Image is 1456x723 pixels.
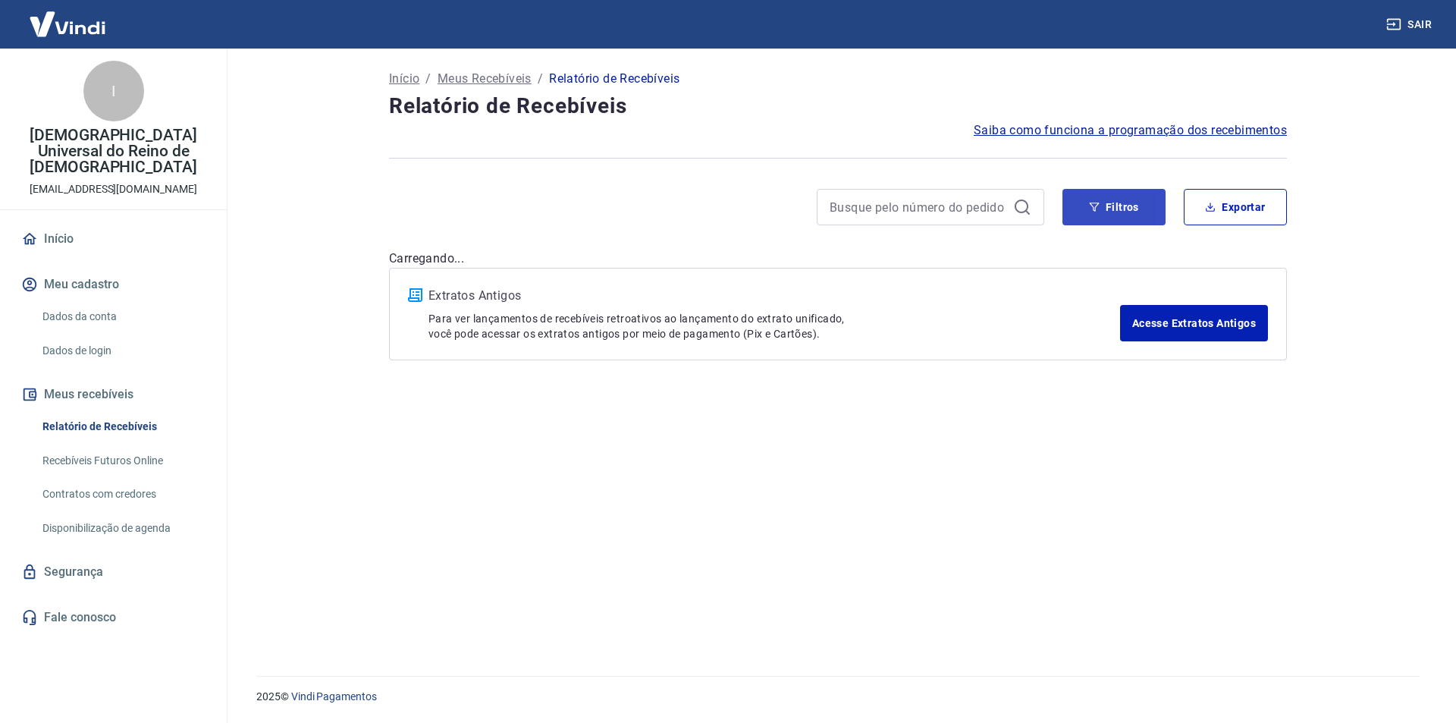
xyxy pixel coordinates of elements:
[30,181,197,197] p: [EMAIL_ADDRESS][DOMAIN_NAME]
[428,287,1120,305] p: Extratos Antigos
[18,222,209,256] a: Início
[1184,189,1287,225] button: Exportar
[256,689,1420,705] p: 2025 ©
[1062,189,1166,225] button: Filtros
[438,70,532,88] a: Meus Recebíveis
[83,61,144,121] div: I
[830,196,1007,218] input: Busque pelo número do pedido
[36,479,209,510] a: Contratos com credores
[549,70,679,88] p: Relatório de Recebíveis
[389,250,1287,268] p: Carregando...
[1120,305,1268,341] a: Acesse Extratos Antigos
[425,70,431,88] p: /
[974,121,1287,140] a: Saiba como funciona a programação dos recebimentos
[538,70,543,88] p: /
[1383,11,1438,39] button: Sair
[36,301,209,332] a: Dados da conta
[36,513,209,544] a: Disponibilização de agenda
[389,70,419,88] a: Início
[389,91,1287,121] h4: Relatório de Recebíveis
[428,311,1120,341] p: Para ver lançamentos de recebíveis retroativos ao lançamento do extrato unificado, você pode aces...
[408,288,422,302] img: ícone
[36,335,209,366] a: Dados de login
[18,378,209,411] button: Meus recebíveis
[291,690,377,703] a: Vindi Pagamentos
[36,445,209,476] a: Recebíveis Futuros Online
[18,1,117,47] img: Vindi
[18,268,209,301] button: Meu cadastro
[36,411,209,442] a: Relatório de Recebíveis
[18,601,209,634] a: Fale conosco
[18,555,209,589] a: Segurança
[12,127,215,175] p: [DEMOGRAPHIC_DATA] Universal do Reino de [DEMOGRAPHIC_DATA]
